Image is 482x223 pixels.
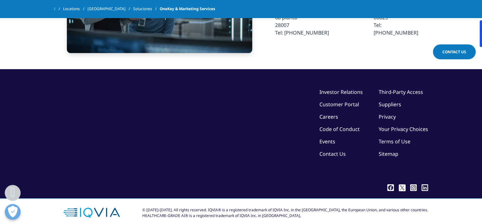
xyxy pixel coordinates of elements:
[142,207,428,219] div: © [DATE]-[DATE]. All rights reserved. IQVIA® is a registered trademark of IQVIA Inc. in the [GEOG...
[379,150,398,157] a: Sitemap
[63,3,87,15] a: Locations
[319,126,360,133] a: Code of Conduct
[442,49,466,55] span: Contact Us
[319,89,363,95] a: Investor Relations
[379,126,428,133] a: Your Privacy Choices
[319,113,338,120] a: Careers
[379,89,423,95] a: Third-Party Access
[433,44,476,59] a: Contact Us
[319,101,359,108] a: Customer Portal
[319,138,335,145] a: Events
[379,138,410,145] a: Terms of Use
[87,3,133,15] a: [GEOGRAPHIC_DATA]
[133,3,160,15] a: Soluciones
[160,3,215,15] span: OneKey & Marketing Services
[319,150,346,157] a: Contact Us
[379,113,396,120] a: Privacy
[5,204,21,220] button: Open Preferences
[379,101,401,108] a: Suppliers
